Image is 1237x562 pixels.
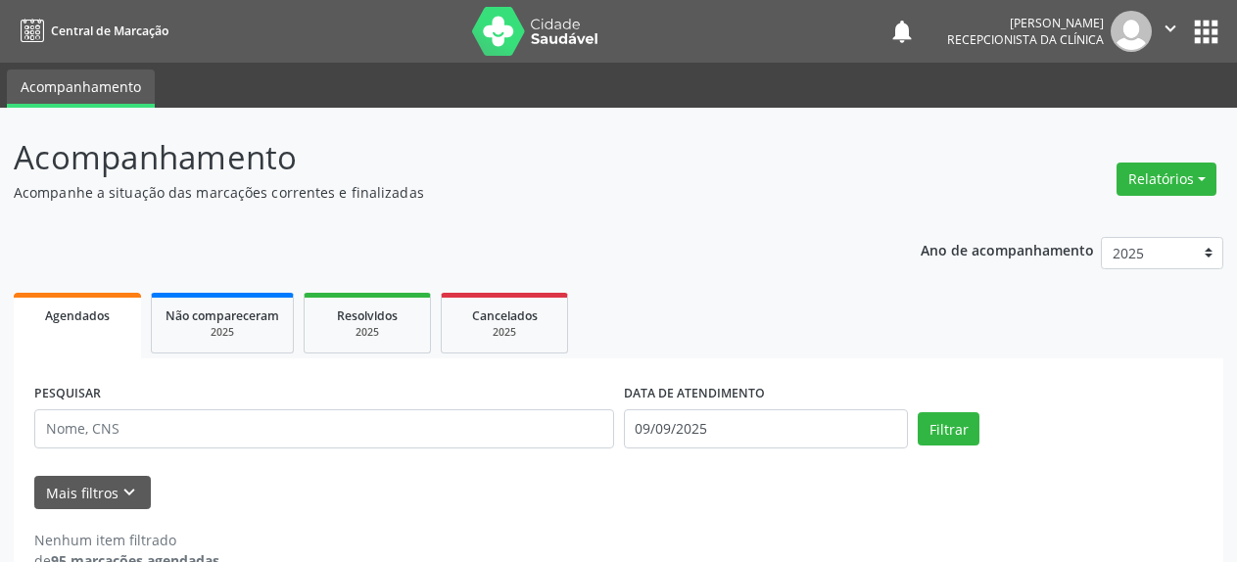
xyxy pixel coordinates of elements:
label: PESQUISAR [34,379,101,409]
div: 2025 [318,325,416,340]
button: Mais filtroskeyboard_arrow_down [34,476,151,510]
span: Resolvidos [337,307,398,324]
div: Nenhum item filtrado [34,530,219,550]
button:  [1152,11,1189,52]
span: Não compareceram [166,307,279,324]
div: [PERSON_NAME] [947,15,1104,31]
p: Acompanhe a situação das marcações correntes e finalizadas [14,182,861,203]
span: Agendados [45,307,110,324]
span: Recepcionista da clínica [947,31,1104,48]
div: 2025 [166,325,279,340]
span: Central de Marcação [51,23,168,39]
div: 2025 [455,325,553,340]
input: Selecione um intervalo [624,409,909,448]
p: Ano de acompanhamento [921,237,1094,261]
i:  [1160,18,1181,39]
button: apps [1189,15,1223,49]
label: DATA DE ATENDIMENTO [624,379,765,409]
a: Central de Marcação [14,15,168,47]
button: Relatórios [1117,163,1216,196]
input: Nome, CNS [34,409,614,448]
i: keyboard_arrow_down [119,482,140,503]
span: Cancelados [472,307,538,324]
a: Acompanhamento [7,70,155,108]
p: Acompanhamento [14,133,861,182]
button: notifications [888,18,916,45]
button: Filtrar [918,412,979,445]
img: img [1111,11,1152,52]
